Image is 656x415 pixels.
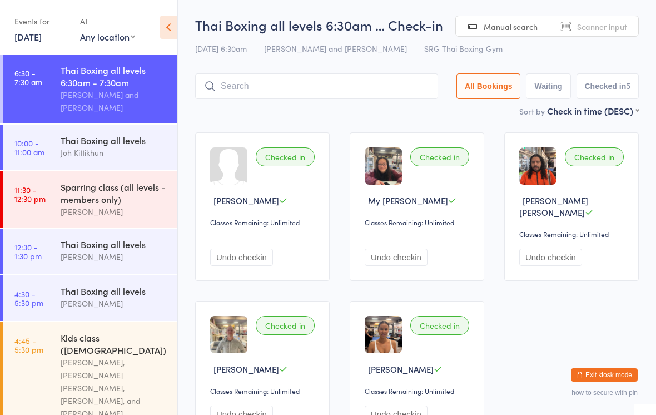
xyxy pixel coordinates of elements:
span: [PERSON_NAME] and [PERSON_NAME] [264,43,407,54]
div: Checked in [256,147,315,166]
img: image1719483483.png [365,147,402,185]
button: Undo checkin [365,249,428,266]
div: Kids class ([DEMOGRAPHIC_DATA]) [61,332,168,356]
div: [PERSON_NAME] and [PERSON_NAME] [61,88,168,114]
div: Classes Remaining: Unlimited [210,218,318,227]
div: Check in time (DESC) [547,105,639,117]
time: 4:45 - 5:30 pm [14,336,43,354]
button: Undo checkin [210,249,273,266]
div: Thai Boxing all levels 6:30am - 7:30am [61,64,168,88]
a: 4:30 -5:30 pmThai Boxing all levels[PERSON_NAME] [3,275,177,321]
time: 12:30 - 1:30 pm [14,243,42,260]
span: Scanner input [577,21,627,32]
div: Joh Kittikhun [61,146,168,159]
span: SRG Thai Boxing Gym [424,43,503,54]
button: Exit kiosk mode [571,368,638,382]
span: [PERSON_NAME] [PERSON_NAME] [519,195,588,218]
div: Classes Remaining: Unlimited [519,229,627,239]
div: Any location [80,31,135,43]
time: 11:30 - 12:30 pm [14,185,46,203]
div: Classes Remaining: Unlimited [365,386,473,396]
div: 5 [626,82,630,91]
span: Manual search [484,21,538,32]
a: 11:30 -12:30 pmSparring class (all levels - members only)[PERSON_NAME] [3,171,177,228]
span: My [PERSON_NAME] [368,195,448,206]
div: Checked in [256,316,315,335]
a: 12:30 -1:30 pmThai Boxing all levels[PERSON_NAME] [3,229,177,274]
a: 6:30 -7:30 amThai Boxing all levels 6:30am - 7:30am[PERSON_NAME] and [PERSON_NAME] [3,55,177,123]
span: [PERSON_NAME] [368,363,434,375]
time: 10:00 - 11:00 am [14,139,44,156]
div: [PERSON_NAME] [61,205,168,218]
button: how to secure with pin [571,389,638,397]
button: Waiting [526,73,570,99]
div: [PERSON_NAME] [61,297,168,310]
span: [PERSON_NAME] [213,195,279,206]
div: Checked in [565,147,624,166]
span: [PERSON_NAME] [213,363,279,375]
time: 6:30 - 7:30 am [14,68,42,86]
a: 10:00 -11:00 amThai Boxing all levelsJoh Kittikhun [3,125,177,170]
div: [PERSON_NAME] [61,250,168,263]
div: Checked in [410,316,469,335]
a: [DATE] [14,31,42,43]
time: 4:30 - 5:30 pm [14,289,43,307]
div: Classes Remaining: Unlimited [365,218,473,227]
button: Checked in5 [577,73,639,99]
div: Checked in [410,147,469,166]
img: image1746224885.png [365,316,402,353]
img: image1755837038.png [519,147,556,185]
button: Undo checkin [519,249,582,266]
h2: Thai Boxing all levels 6:30am … Check-in [195,16,639,34]
div: Classes Remaining: Unlimited [210,386,318,396]
label: Sort by [519,106,545,117]
button: All Bookings [456,73,521,99]
input: Search [195,73,438,99]
div: Thai Boxing all levels [61,134,168,146]
img: image1721199578.png [210,316,247,353]
div: Thai Boxing all levels [61,238,168,250]
div: Sparring class (all levels - members only) [61,181,168,205]
div: Events for [14,12,69,31]
div: At [80,12,135,31]
span: [DATE] 6:30am [195,43,247,54]
div: Thai Boxing all levels [61,285,168,297]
